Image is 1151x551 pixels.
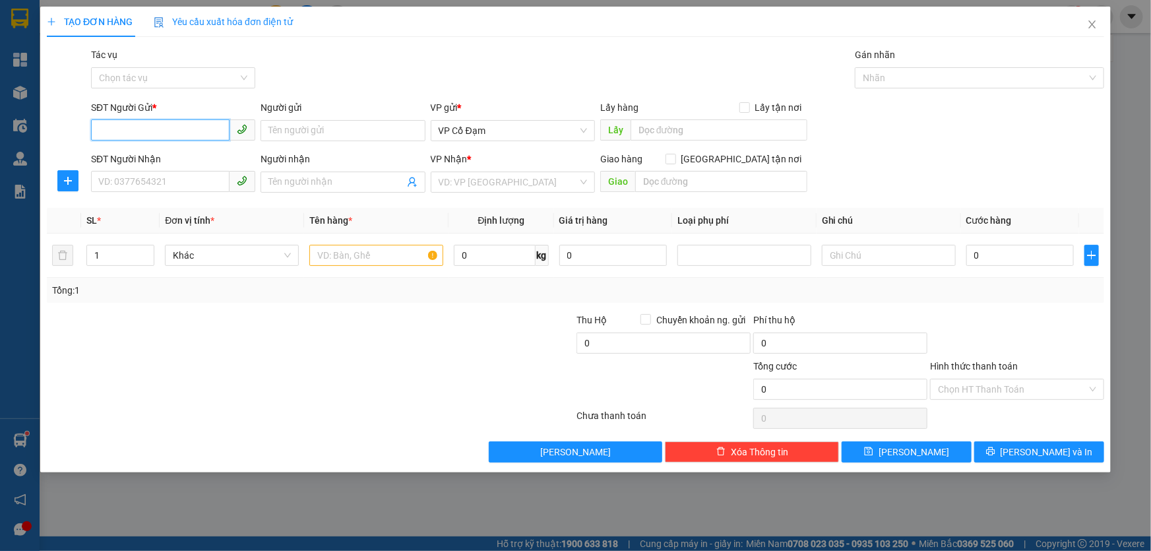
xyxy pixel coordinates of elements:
[173,245,291,265] span: Khác
[431,100,595,115] div: VP gửi
[864,447,873,457] span: save
[57,170,78,191] button: plus
[600,171,635,192] span: Giao
[1085,250,1098,261] span: plus
[91,152,255,166] div: SĐT Người Nhận
[930,361,1018,372] label: Hình thức thanh toán
[237,176,247,186] span: phone
[966,215,1012,226] span: Cước hàng
[600,119,631,141] span: Lấy
[822,245,956,266] input: Ghi Chú
[309,215,352,226] span: Tên hàng
[1084,245,1099,266] button: plus
[750,100,807,115] span: Lấy tận nơi
[154,17,164,28] img: icon
[651,313,751,327] span: Chuyển khoản ng. gửi
[86,215,97,226] span: SL
[154,16,293,27] span: Yêu cầu xuất hóa đơn điện tử
[842,441,972,463] button: save[PERSON_NAME]
[631,119,807,141] input: Dọc đường
[47,17,56,26] span: plus
[753,313,927,333] div: Phí thu hộ
[261,152,425,166] div: Người nhận
[478,215,524,226] span: Định lượng
[974,441,1104,463] button: printer[PERSON_NAME] và In
[439,121,587,141] span: VP Cổ Đạm
[665,441,839,463] button: deleteXóa Thông tin
[261,100,425,115] div: Người gửi
[536,245,549,266] span: kg
[309,245,443,266] input: VD: Bàn, Ghế
[559,245,667,266] input: 0
[407,177,418,187] span: user-add
[47,16,133,27] span: TẠO ĐƠN HÀNG
[855,49,895,60] label: Gán nhãn
[817,208,961,234] th: Ghi chú
[716,447,726,457] span: delete
[52,283,445,298] div: Tổng: 1
[52,245,73,266] button: delete
[237,124,247,135] span: phone
[58,176,78,186] span: plus
[879,445,949,459] span: [PERSON_NAME]
[1074,7,1111,44] button: Close
[1001,445,1093,459] span: [PERSON_NAME] và In
[165,215,214,226] span: Đơn vị tính
[91,100,255,115] div: SĐT Người Gửi
[635,171,807,192] input: Dọc đường
[576,315,607,325] span: Thu Hộ
[672,208,817,234] th: Loại phụ phí
[489,441,663,463] button: [PERSON_NAME]
[431,154,468,164] span: VP Nhận
[1087,19,1098,30] span: close
[576,408,753,432] div: Chưa thanh toán
[91,49,117,60] label: Tác vụ
[986,447,995,457] span: printer
[559,215,608,226] span: Giá trị hàng
[600,154,642,164] span: Giao hàng
[731,445,788,459] span: Xóa Thông tin
[540,445,611,459] span: [PERSON_NAME]
[600,102,638,113] span: Lấy hàng
[753,361,797,372] span: Tổng cước
[676,152,807,166] span: [GEOGRAPHIC_DATA] tận nơi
